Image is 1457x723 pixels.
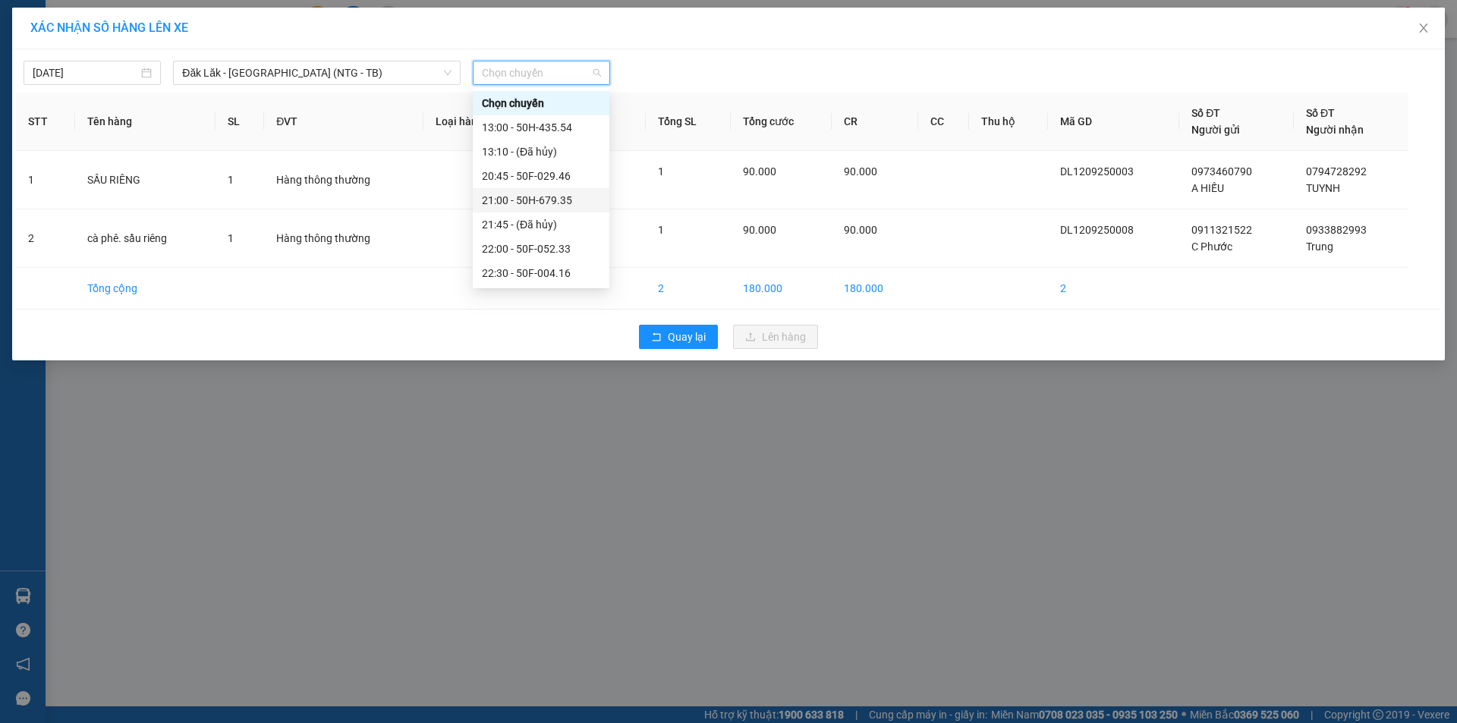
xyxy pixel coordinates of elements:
td: cà phê. sầu riêng [75,209,215,268]
span: 90.000 [844,165,877,178]
span: 0794728292 [1306,165,1367,178]
span: Chọn chuyến [482,61,601,84]
span: Số ĐT [1306,107,1335,119]
th: SL [216,93,265,151]
button: rollbackQuay lại [639,325,718,349]
div: 20:45 - 50F-029.46 [482,168,600,184]
div: 13:10 - (Đã hủy) [482,143,600,160]
td: 2 [646,268,731,310]
span: 1 [658,224,664,236]
span: close [1418,22,1430,34]
span: Quay lại [668,328,706,345]
div: 22:00 - 50F-052.33 [482,240,600,257]
th: STT [16,93,75,151]
th: CC [918,93,969,151]
td: 180.000 [832,268,917,310]
th: Tổng SL [646,93,731,151]
th: Tổng cước [731,93,832,151]
span: 90.000 [844,224,877,236]
span: DL1209250008 [1060,224,1134,236]
div: 21:45 - (Đã hủy) [482,216,600,233]
span: Số ĐT [1191,107,1220,119]
th: Thu hộ [969,93,1048,151]
td: 2 [1048,268,1180,310]
span: Người gửi [1191,124,1240,136]
span: 0911321522 [1191,224,1252,236]
td: 2 [16,209,75,268]
span: 1 [228,232,234,244]
span: 0933882993 [1306,224,1367,236]
div: Chọn chuyến [482,95,600,112]
th: Mã GD [1048,93,1180,151]
th: Loại hàng [423,93,521,151]
span: Người nhận [1306,124,1364,136]
td: Hàng thông thường [264,209,423,268]
span: 1 [658,165,664,178]
div: Chọn chuyến [473,91,609,115]
span: Trung [1306,240,1333,253]
span: 0973460790 [1191,165,1252,178]
div: 22:30 - 50F-004.16 [482,265,600,281]
div: 21:00 - 50H-679.35 [482,192,600,209]
span: A HIẾU [1191,182,1224,194]
td: Tổng cộng [75,268,215,310]
span: rollback [651,332,662,344]
td: 180.000 [731,268,832,310]
span: DL1209250003 [1060,165,1134,178]
button: Close [1402,8,1445,50]
span: 90.000 [743,165,776,178]
td: SẦU RIÊNG [75,151,215,209]
span: 90.000 [743,224,776,236]
span: XÁC NHẬN SỐ HÀNG LÊN XE [30,20,188,35]
span: down [443,68,452,77]
button: uploadLên hàng [733,325,818,349]
input: 12/09/2025 [33,64,138,81]
span: TUYNH [1306,182,1340,194]
span: C Phước [1191,240,1232,253]
th: Tên hàng [75,93,215,151]
td: 1 [16,151,75,209]
th: CR [832,93,917,151]
th: ĐVT [264,93,423,151]
div: 13:00 - 50H-435.54 [482,119,600,136]
span: 1 [228,174,234,186]
td: Hàng thông thường [264,151,423,209]
span: Đăk Lăk - Sài Gòn (NTG - TB) [182,61,452,84]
